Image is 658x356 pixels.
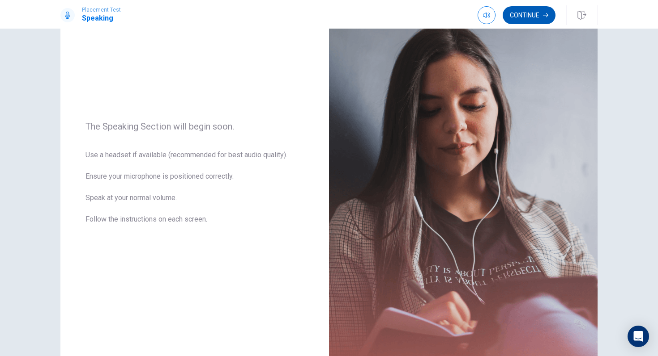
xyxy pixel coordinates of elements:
span: Placement Test [82,7,121,13]
span: Use a headset if available (recommended for best audio quality). Ensure your microphone is positi... [85,150,304,235]
button: Continue [503,6,555,24]
h1: Speaking [82,13,121,24]
span: The Speaking Section will begin soon. [85,121,304,132]
div: Open Intercom Messenger [628,326,649,347]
